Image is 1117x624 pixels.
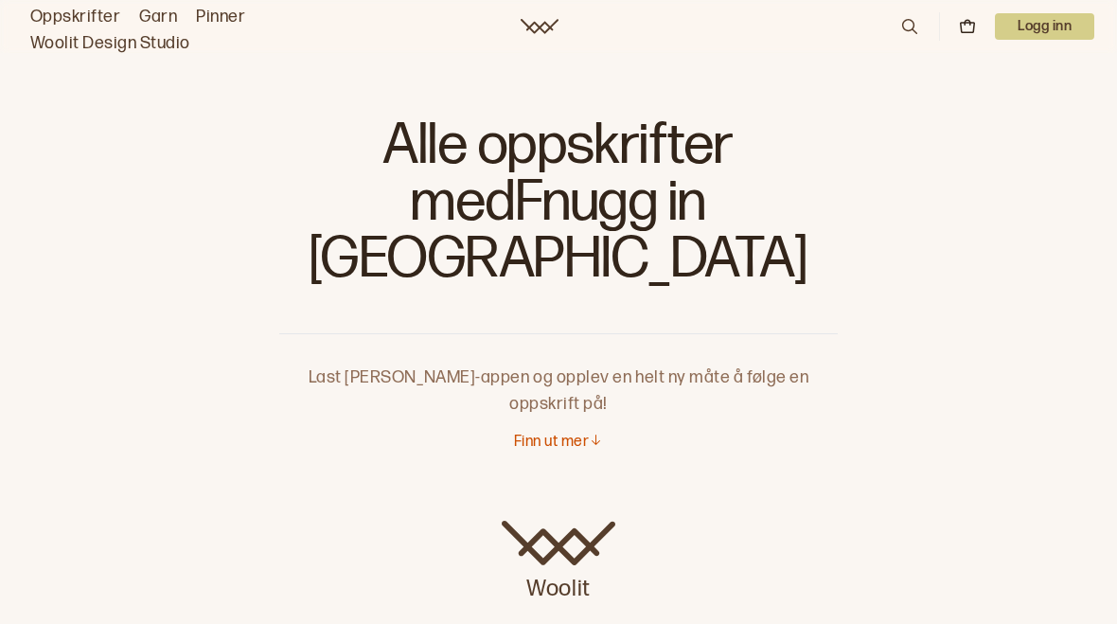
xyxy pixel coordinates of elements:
[279,114,838,303] h1: Alle oppskrifter med Fnugg in [GEOGRAPHIC_DATA]
[30,4,120,30] a: Oppskrifter
[30,30,190,57] a: Woolit Design Studio
[502,521,615,566] img: Woolit
[279,334,838,418] p: Last [PERSON_NAME]-appen og opplev en helt ny måte å følge en oppskrift på!
[514,433,589,453] p: Finn ut mer
[139,4,177,30] a: Garn
[514,433,603,453] button: Finn ut mer
[995,13,1094,40] button: User dropdown
[502,566,615,604] p: Woolit
[521,19,558,34] a: Woolit
[502,521,615,604] a: Woolit
[196,4,245,30] a: Pinner
[995,13,1094,40] p: Logg inn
